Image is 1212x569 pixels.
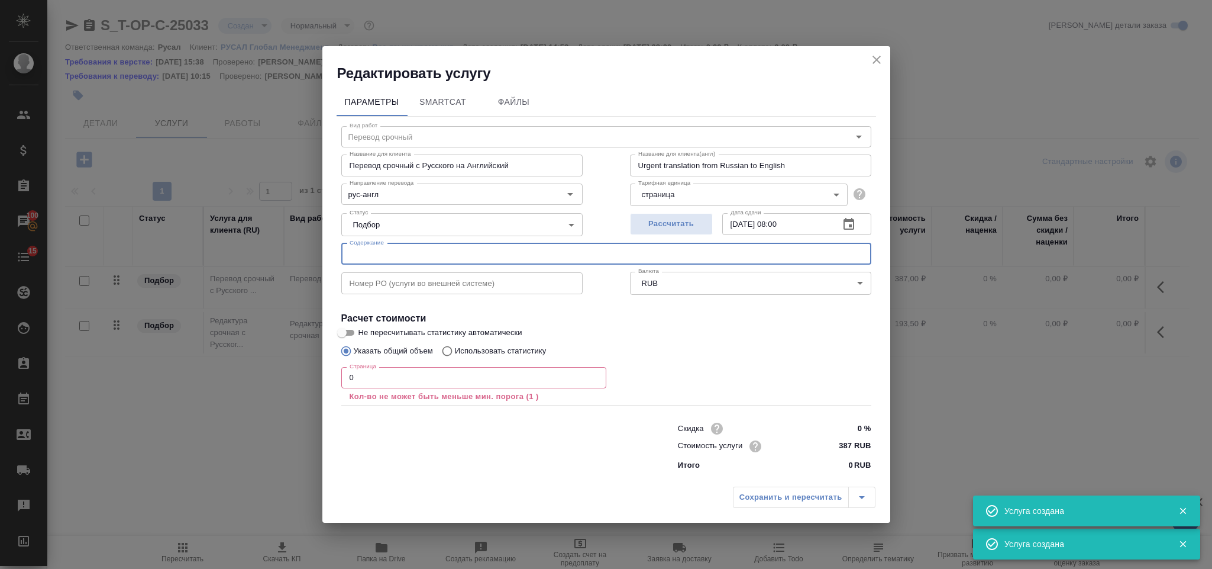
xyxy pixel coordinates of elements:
[630,213,713,235] button: Рассчитать
[350,391,598,403] p: Кол-во не может быть меньше мин. порога (1 )
[1171,506,1195,516] button: Закрыть
[1171,539,1195,549] button: Закрыть
[636,217,706,231] span: Рассчитать
[358,327,522,339] span: Не пересчитывать статистику автоматически
[854,459,871,471] p: RUB
[826,420,871,437] input: ✎ Введи что-нибудь
[1004,538,1161,550] div: Услуга создана
[678,423,704,435] p: Скидка
[344,95,400,110] span: Параметры
[455,345,547,357] p: Использовать статистику
[630,272,871,294] div: RUB
[849,459,853,471] p: 0
[826,438,871,455] input: ✎ Введи что-нибудь
[678,459,700,471] p: Итого
[486,95,542,110] span: Файлы
[337,64,890,83] h2: Редактировать услугу
[354,345,433,357] p: Указать общий объем
[415,95,471,110] span: SmartCat
[638,278,661,288] button: RUB
[638,189,678,200] button: страница
[341,311,871,326] h4: Расчет стоимости
[1004,505,1161,517] div: Услуга создана
[350,220,384,230] button: Подбор
[630,184,848,206] div: страница
[341,213,583,236] div: Подбор
[733,487,875,508] div: split button
[868,51,885,69] button: close
[562,186,578,202] button: Open
[678,440,743,452] p: Стоимость услуги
